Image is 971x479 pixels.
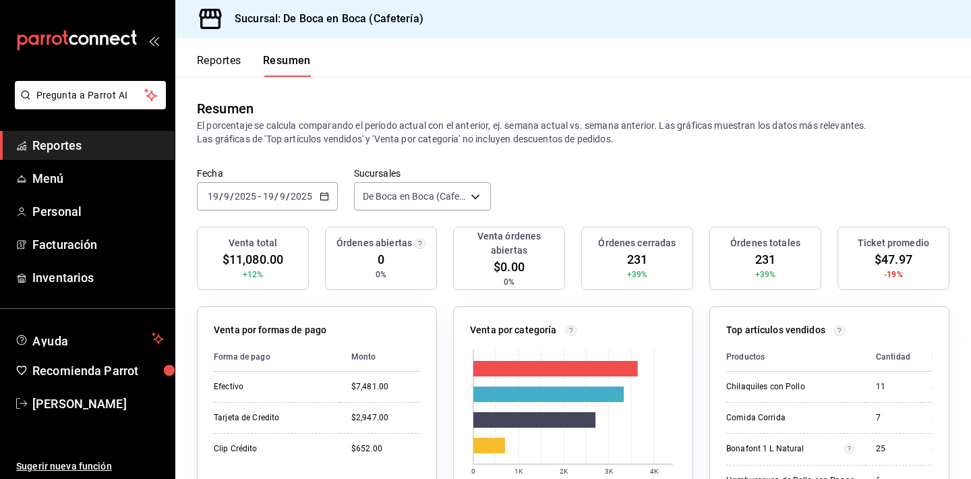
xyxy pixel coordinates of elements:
[223,250,283,269] span: $11,080.00
[286,191,290,202] span: /
[229,236,277,250] h3: Venta total
[341,343,420,372] th: Monto
[32,331,146,347] span: Ayuda
[921,343,963,372] th: Monto
[354,169,491,178] label: Sucursales
[351,412,420,424] div: $2,947.00
[726,381,854,393] div: Chilaquiles con Pollo
[932,381,963,393] div: $730.00
[262,191,274,202] input: --
[494,258,525,276] span: $0.00
[32,362,164,380] span: Recomienda Parrot
[726,412,854,424] div: Comida Corrida
[932,443,963,455] div: $555.00
[627,269,648,281] span: +39%
[560,468,568,475] text: 2K
[726,323,825,337] p: Top artículos vendidos
[32,202,164,221] span: Personal
[932,412,963,424] div: $560.00
[363,190,466,203] span: De Boca en Boca (Cafetería)
[336,236,412,250] h3: Órdenes abiertas
[376,269,386,281] span: 0%
[32,269,164,287] span: Inventarios
[36,88,145,103] span: Pregunta a Parrot AI
[234,191,257,202] input: ----
[351,443,420,455] div: $652.00
[214,443,330,455] div: Clip Crédito
[598,236,676,250] h3: Órdenes cerradas
[884,269,903,281] span: -19%
[844,443,854,454] svg: Artículos relacionados por el SKU: Bonafont 1 L Natural (19.000000), Bonafont 1 L. Limón (2.00000...
[224,11,423,27] h3: Sucursal: De Boca en Boca (Cafetería)
[470,323,557,337] p: Venta por categoría
[274,191,278,202] span: /
[290,191,313,202] input: ----
[230,191,234,202] span: /
[148,35,159,46] button: open_drawer_menu
[16,459,164,474] span: Sugerir nueva función
[858,236,929,250] h3: Ticket promedio
[197,169,338,178] label: Fecha
[876,443,910,455] div: 25
[214,323,326,337] p: Venta por formas de pago
[627,250,647,269] span: 231
[875,250,912,269] span: $47.97
[258,191,261,202] span: -
[32,136,164,154] span: Reportes
[378,250,384,269] span: 0
[243,269,264,281] span: +12%
[755,250,775,269] span: 231
[471,468,475,475] text: 0
[730,236,800,250] h3: Órdenes totales
[514,468,523,475] text: 1K
[197,119,949,146] p: El porcentaje se calcula comparando el período actual con el anterior, ej. semana actual vs. sema...
[279,191,286,202] input: --
[223,191,230,202] input: --
[504,276,514,288] span: 0%
[219,191,223,202] span: /
[32,235,164,254] span: Facturación
[876,381,910,393] div: 11
[755,269,776,281] span: +39%
[726,343,865,372] th: Productos
[605,468,614,475] text: 3K
[263,54,311,77] button: Resumen
[15,81,166,109] button: Pregunta a Parrot AI
[197,98,254,119] div: Resumen
[197,54,241,77] button: Reportes
[865,343,921,372] th: Cantidad
[459,229,559,258] h3: Venta órdenes abiertas
[197,54,311,77] div: navigation tabs
[726,443,844,455] div: Bonafont 1 L Natural
[32,169,164,188] span: Menú
[214,381,330,393] div: Efectivo
[214,343,341,372] th: Forma de pago
[9,98,166,112] a: Pregunta a Parrot AI
[214,412,330,424] div: Tarjeta de Credito
[207,191,219,202] input: --
[650,468,659,475] text: 4K
[32,395,164,413] span: [PERSON_NAME]
[876,412,910,424] div: 7
[351,381,420,393] div: $7,481.00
